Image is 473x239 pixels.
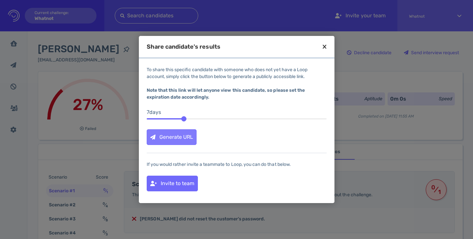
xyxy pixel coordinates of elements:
[147,129,197,145] button: Generate URL
[147,88,305,100] b: Note that this link will let anyone view this candidate, so please set the expiration date accord...
[147,130,196,145] div: Generate URL
[147,108,327,116] div: 7 day s
[147,66,327,101] div: To share this specific candidate with someone who does not yet have a Loop account, simply click ...
[147,44,220,50] div: Share candidate's results
[147,176,198,191] button: Invite to team
[147,176,198,191] div: Invite to team
[147,161,327,168] div: If you would rather invite a teammate to Loop, you can do that below.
